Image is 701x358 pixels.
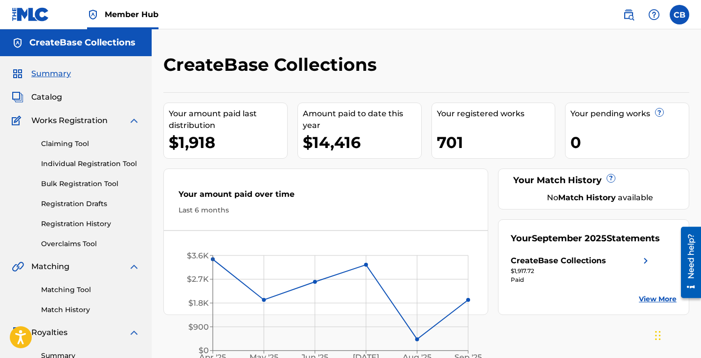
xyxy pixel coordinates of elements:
[652,311,701,358] iframe: Chat Widget
[648,9,660,21] img: help
[607,174,615,182] span: ?
[179,205,473,215] div: Last 6 months
[639,294,677,304] a: View More
[105,9,158,20] span: Member Hub
[169,108,287,131] div: Your amount paid last distribution
[655,321,661,350] div: Drag
[437,108,555,120] div: Your registered works
[179,189,473,205] div: Your amount paid over time
[41,159,140,169] a: Individual Registration Tool
[558,193,616,202] strong: Match History
[87,9,99,21] img: Top Rightsholder
[31,115,108,126] span: Works Registration
[187,251,209,260] tspan: $3.6K
[511,174,677,187] div: Your Match History
[41,285,140,295] a: Matching Tool
[188,322,209,332] tspan: $900
[532,233,607,244] span: September 2025
[511,232,660,245] div: Your Statements
[187,274,209,284] tspan: $2.7K
[303,108,421,131] div: Amount paid to date this year
[41,179,140,189] a: Bulk Registration Tool
[41,139,140,149] a: Claiming Tool
[41,219,140,229] a: Registration History
[570,108,689,120] div: Your pending works
[12,91,23,103] img: Catalog
[674,223,701,302] iframe: Resource Center
[670,5,689,24] div: User Menu
[128,327,140,338] img: expand
[12,37,23,49] img: Accounts
[128,261,140,273] img: expand
[12,327,23,338] img: Royalties
[199,346,209,355] tspan: $0
[619,5,638,24] a: Public Search
[12,68,71,80] a: SummarySummary
[169,131,287,153] div: $1,918
[41,239,140,249] a: Overclaims Tool
[31,327,68,338] span: Royalties
[31,261,69,273] span: Matching
[12,91,62,103] a: CatalogCatalog
[511,255,652,284] a: CreateBase Collectionsright chevron icon$1,917.72Paid
[128,115,140,126] img: expand
[511,275,652,284] div: Paid
[511,255,606,267] div: CreateBase Collections
[188,298,209,308] tspan: $1.8K
[12,261,24,273] img: Matching
[163,54,382,76] h2: CreateBase Collections
[41,199,140,209] a: Registration Drafts
[570,131,689,153] div: 0
[437,131,555,153] div: 701
[31,91,62,103] span: Catalog
[12,68,23,80] img: Summary
[623,9,634,21] img: search
[511,267,652,275] div: $1,917.72
[640,255,652,267] img: right chevron icon
[29,37,136,48] h5: CreateBase Collections
[12,115,24,126] img: Works Registration
[523,192,677,204] div: No available
[41,305,140,315] a: Match History
[12,7,49,21] img: MLC Logo
[656,108,663,116] span: ?
[303,131,421,153] div: $14,416
[31,68,71,80] span: Summary
[644,5,664,24] div: Help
